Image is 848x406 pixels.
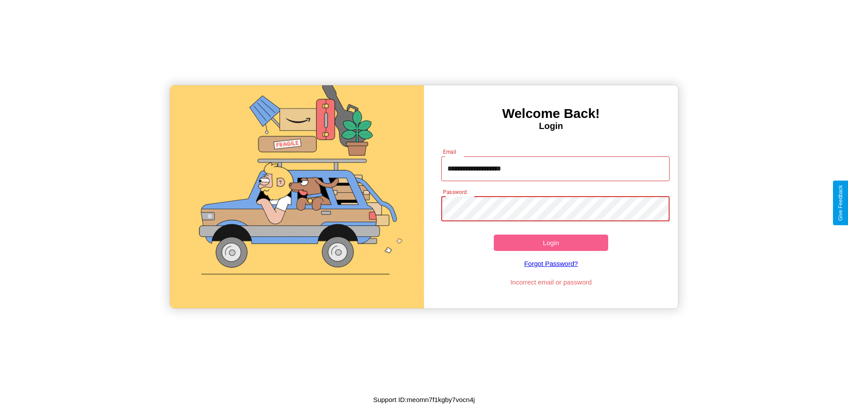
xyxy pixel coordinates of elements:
label: Password [443,188,466,196]
button: Login [494,235,608,251]
a: Forgot Password? [437,251,666,276]
p: Incorrect email or password [437,276,666,288]
h3: Welcome Back! [424,106,678,121]
img: gif [170,85,424,308]
div: Give Feedback [837,185,844,221]
h4: Login [424,121,678,131]
label: Email [443,148,457,156]
p: Support ID: meomn7f1kgby7vocn4j [373,394,475,406]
